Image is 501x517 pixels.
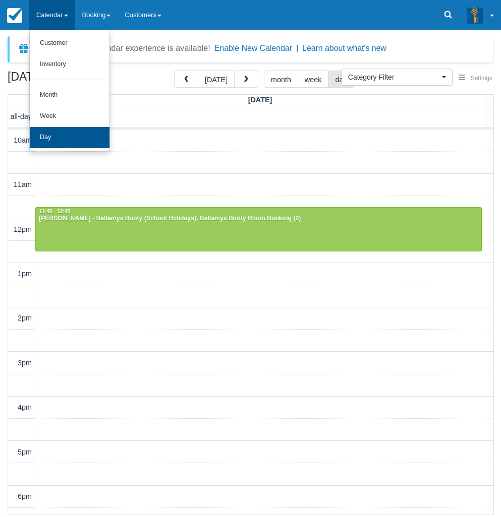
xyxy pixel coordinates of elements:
button: week [298,71,329,88]
span: Settings [471,75,492,82]
span: 1pm [18,270,32,278]
button: month [264,71,298,88]
a: Week [30,106,109,127]
span: [DATE] [248,96,272,104]
span: 5pm [18,448,32,456]
button: Settings [453,71,498,86]
a: Month [30,85,109,106]
a: Inventory [30,54,109,75]
a: Day [30,127,109,148]
span: Category Filter [348,72,439,82]
button: Enable New Calendar [214,43,292,53]
span: 12pm [14,225,32,233]
img: checkfront-main-nav-mini-logo.png [7,8,22,23]
span: 11:45 - 12:45 [39,209,70,214]
button: Category Filter [342,69,453,86]
a: 11:45 - 12:45[PERSON_NAME] - Bellamys Booty (School Holidays), Bellamys Booty Room Booking (2) [35,207,482,251]
span: all-day [11,112,32,120]
span: 10am [14,136,32,144]
button: day [328,71,354,88]
span: 6pm [18,492,32,500]
div: [PERSON_NAME] - Bellamys Booty (School Holidays), Bellamys Booty Room Booking (2) [38,215,479,223]
span: | [296,44,298,52]
span: 4pm [18,403,32,411]
span: 3pm [18,359,32,367]
button: [DATE] [198,71,235,88]
a: Learn about what's new [302,44,386,52]
div: A new Booking Calendar experience is available! [34,42,210,54]
span: 11am [14,180,32,188]
ul: Calendar [29,30,110,151]
a: Customer [30,33,109,54]
img: A3 [467,7,483,23]
span: 2pm [18,314,32,322]
h2: [DATE] [8,71,135,89]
